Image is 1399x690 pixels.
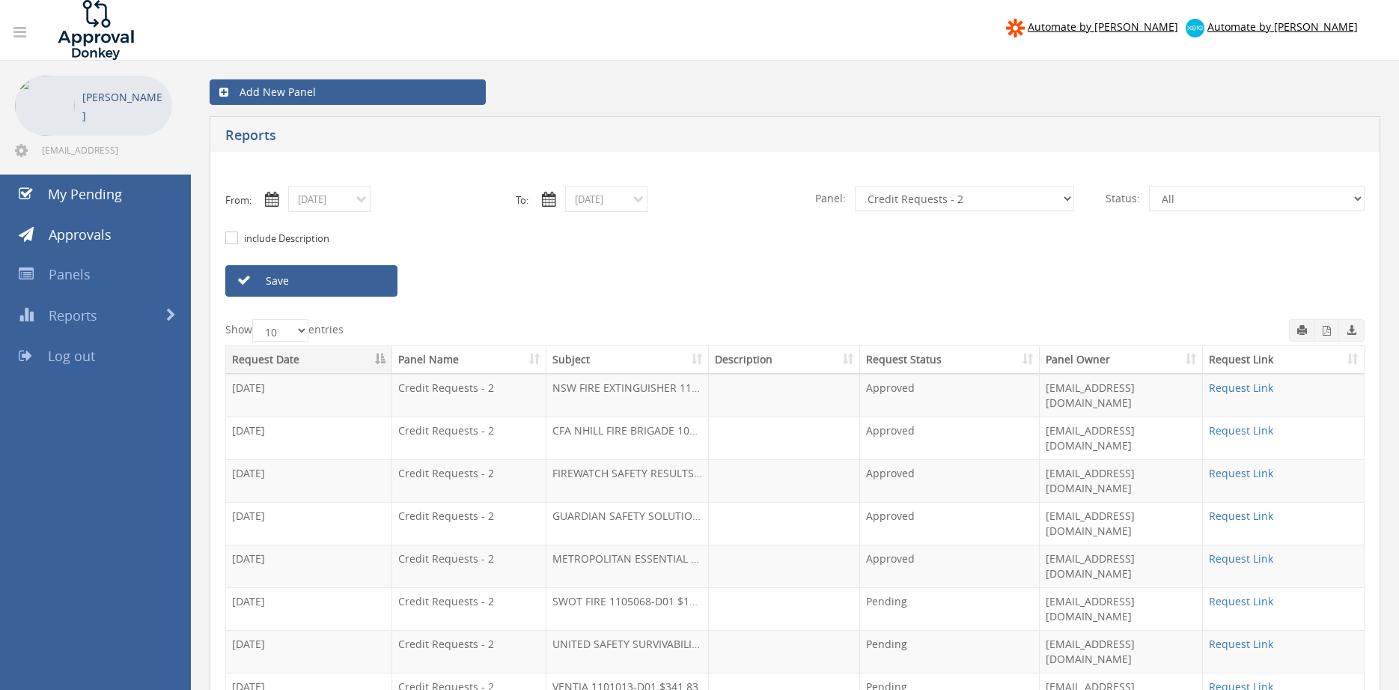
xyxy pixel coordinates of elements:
[226,459,392,502] td: [DATE]
[49,306,97,324] span: Reports
[226,346,392,374] th: Request Date: activate to sort column descending
[1203,346,1364,374] th: Request Link: activate to sort column ascending
[860,630,1040,673] td: Pending
[546,587,709,630] td: SWOT FIRE 1105068-D01 $123.97
[1028,19,1178,34] span: Automate by [PERSON_NAME]
[1209,381,1273,395] a: Request Link
[546,545,709,587] td: METROPOLITAN ESSENTIAL SERVICES 1095250-D01 $347.38
[226,630,392,673] td: [DATE]
[252,319,308,342] select: Showentries
[226,545,392,587] td: [DATE]
[226,587,392,630] td: [DATE]
[42,144,169,156] span: [EMAIL_ADDRESS][DOMAIN_NAME]
[860,502,1040,545] td: Approved
[392,459,546,502] td: Credit Requests - 2
[392,587,546,630] td: Credit Requests - 2
[546,502,709,545] td: GUARDIAN SAFETY SOLUTIONS 1104260-D01 $186.14
[1040,374,1204,417] td: [EMAIL_ADDRESS][DOMAIN_NAME]
[392,374,546,417] td: Credit Requests - 2
[1040,417,1204,459] td: [EMAIL_ADDRESS][DOMAIN_NAME]
[225,193,252,208] label: From:
[1097,186,1149,211] span: Status:
[210,79,486,105] a: Add New Panel
[392,502,546,545] td: Credit Requests - 2
[546,374,709,417] td: NSW FIRE EXTINGUISHER 1103907-D01 $9,570.00
[48,347,95,365] span: Log out
[806,186,855,211] span: Panel:
[226,417,392,459] td: [DATE]
[860,374,1040,417] td: Approved
[226,502,392,545] td: [DATE]
[1209,637,1273,651] a: Request Link
[860,459,1040,502] td: Approved
[1040,545,1204,587] td: [EMAIL_ADDRESS][DOMAIN_NAME]
[225,265,397,297] a: Save
[546,417,709,459] td: CFA NHILL FIRE BRIGADE 1097617-D02 $249.39
[392,417,546,459] td: Credit Requests - 2
[392,630,546,673] td: Credit Requests - 2
[709,346,860,374] th: Description: activate to sort column ascending
[546,459,709,502] td: FIREWATCH SAFETY RESULTS 1097285-D01 $664.59
[860,545,1040,587] td: Approved
[1006,19,1025,37] img: zapier-logomark.png
[240,231,329,246] label: include Description
[1040,630,1204,673] td: [EMAIL_ADDRESS][DOMAIN_NAME]
[1209,466,1273,480] a: Request Link
[860,587,1040,630] td: Pending
[1040,346,1204,374] th: Panel Owner: activate to sort column ascending
[225,128,1025,147] h5: Reports
[49,226,112,243] span: Approvals
[516,193,528,208] label: To:
[860,417,1040,459] td: Approved
[1209,594,1273,608] a: Request Link
[1186,19,1204,37] img: xero-logo.png
[48,185,122,203] span: My Pending
[546,630,709,673] td: UNITED SAFETY SURVIVABILITY 1108591 & 1108592 $941.77
[226,374,392,417] td: [DATE]
[1040,587,1204,630] td: [EMAIL_ADDRESS][DOMAIN_NAME]
[392,545,546,587] td: Credit Requests - 2
[1040,459,1204,502] td: [EMAIL_ADDRESS][DOMAIN_NAME]
[1040,502,1204,545] td: [EMAIL_ADDRESS][DOMAIN_NAME]
[546,346,709,374] th: Subject: activate to sort column ascending
[82,88,165,125] p: [PERSON_NAME]
[392,346,546,374] th: Panel Name: activate to sort column ascending
[860,346,1040,374] th: Request Status: activate to sort column ascending
[1209,423,1273,438] a: Request Link
[1209,509,1273,523] a: Request Link
[49,265,91,283] span: Panels
[1209,551,1273,566] a: Request Link
[1207,19,1358,34] span: Automate by [PERSON_NAME]
[225,319,344,342] label: Show entries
